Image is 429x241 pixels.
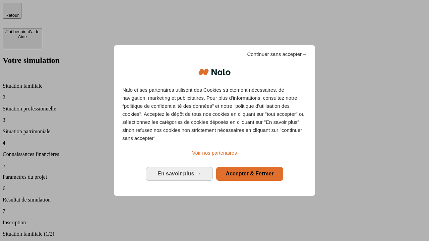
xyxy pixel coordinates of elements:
button: En savoir plus: Configurer vos consentements [146,167,213,180]
button: Accepter & Fermer: Accepter notre traitement des données et fermer [216,167,283,180]
a: Voir nos partenaires [122,149,307,157]
span: Voir nos partenaires [192,150,237,156]
span: Accepter & Fermer [226,171,273,176]
span: En savoir plus → [158,171,201,176]
p: Nalo et ses partenaires utilisent des Cookies strictement nécessaires, de navigation, marketing e... [122,86,307,142]
span: Continuer sans accepter→ [247,50,307,58]
img: Logo [198,62,231,82]
div: Bienvenue chez Nalo Gestion du consentement [114,45,315,195]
